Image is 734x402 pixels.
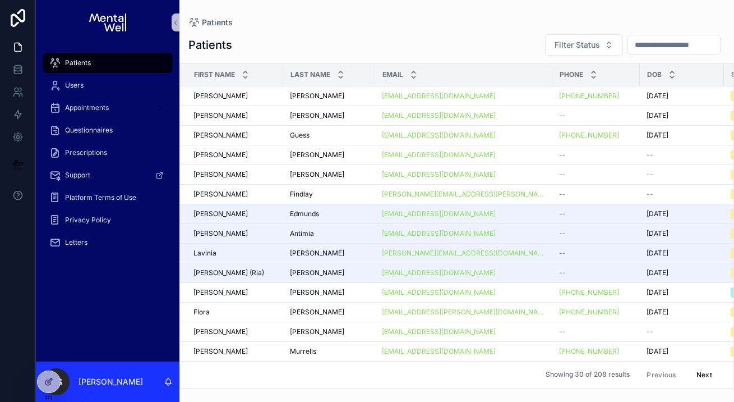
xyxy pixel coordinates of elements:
[382,190,546,199] a: [PERSON_NAME][EMAIL_ADDRESS][PERSON_NAME][DOMAIN_NAME]
[559,150,566,159] span: --
[559,229,566,238] span: --
[647,229,668,238] span: [DATE]
[290,170,368,179] a: [PERSON_NAME]
[559,170,633,179] a: --
[647,131,717,140] a: [DATE]
[290,209,368,218] a: Edmunds
[559,347,633,356] a: [PHONE_NUMBER]
[193,347,248,356] span: [PERSON_NAME]
[559,190,566,199] span: --
[290,229,368,238] a: Antimia
[43,165,173,185] a: Support
[290,308,368,317] a: [PERSON_NAME]
[647,288,717,297] a: [DATE]
[193,249,276,258] a: Lavinia
[290,327,344,336] span: [PERSON_NAME]
[559,131,633,140] a: [PHONE_NUMBER]
[290,92,368,100] a: [PERSON_NAME]
[290,229,314,238] span: Antimia
[290,111,368,120] a: [PERSON_NAME]
[647,268,668,277] span: [DATE]
[382,327,496,336] a: [EMAIL_ADDRESS][DOMAIN_NAME]
[193,308,276,317] a: Flora
[559,268,633,277] a: --
[193,131,248,140] span: [PERSON_NAME]
[193,347,276,356] a: [PERSON_NAME]
[382,70,403,79] span: Email
[65,126,113,135] span: Questionnaires
[559,150,633,159] a: --
[290,288,344,297] span: [PERSON_NAME]
[193,288,276,297] a: [PERSON_NAME]
[43,75,173,95] a: Users
[689,366,720,383] button: Next
[382,150,546,159] a: [EMAIL_ADDRESS][DOMAIN_NAME]
[382,249,546,258] a: [PERSON_NAME][EMAIL_ADDRESS][DOMAIN_NAME]
[193,327,248,336] span: [PERSON_NAME]
[559,111,633,120] a: --
[43,232,173,253] a: Letters
[559,209,566,218] span: --
[559,131,619,140] a: [PHONE_NUMBER]
[193,209,248,218] span: [PERSON_NAME]
[559,249,566,258] span: --
[290,268,368,277] a: [PERSON_NAME]
[188,37,232,53] h1: Patients
[193,268,276,277] a: [PERSON_NAME] (Ria)
[647,170,717,179] a: --
[559,288,619,297] a: [PHONE_NUMBER]
[202,17,233,28] span: Patients
[382,131,496,140] a: [EMAIL_ADDRESS][DOMAIN_NAME]
[559,92,633,100] a: [PHONE_NUMBER]
[290,111,344,120] span: [PERSON_NAME]
[193,190,276,199] a: [PERSON_NAME]
[647,150,653,159] span: --
[193,111,276,120] a: [PERSON_NAME]
[65,193,136,202] span: Platform Terms of Use
[193,209,276,218] a: [PERSON_NAME]
[382,347,496,356] a: [EMAIL_ADDRESS][DOMAIN_NAME]
[382,229,496,238] a: [EMAIL_ADDRESS][DOMAIN_NAME]
[382,111,496,120] a: [EMAIL_ADDRESS][DOMAIN_NAME]
[193,131,276,140] a: [PERSON_NAME]
[559,229,633,238] a: --
[647,111,717,120] a: [DATE]
[546,371,630,380] span: Showing 30 of 208 results
[647,288,668,297] span: [DATE]
[193,170,276,179] a: [PERSON_NAME]
[545,34,623,56] button: Select Button
[647,249,668,258] span: [DATE]
[43,120,173,140] a: Questionnaires
[382,268,546,277] a: [EMAIL_ADDRESS][DOMAIN_NAME]
[290,209,319,218] span: Edmunds
[43,143,173,163] a: Prescriptions
[290,92,344,100] span: [PERSON_NAME]
[559,249,633,258] a: --
[193,308,210,317] span: Flora
[43,188,173,208] a: Platform Terms of Use
[647,111,668,120] span: [DATE]
[647,308,668,317] span: [DATE]
[290,150,344,159] span: [PERSON_NAME]
[382,131,546,140] a: [EMAIL_ADDRESS][DOMAIN_NAME]
[382,308,546,317] a: [EMAIL_ADDRESS][PERSON_NAME][DOMAIN_NAME]
[647,209,668,218] span: [DATE]
[290,190,368,199] a: Findlay
[193,111,248,120] span: [PERSON_NAME]
[193,249,216,258] span: Lavinia
[193,327,276,336] a: [PERSON_NAME]
[559,288,633,297] a: [PHONE_NUMBER]
[290,190,313,199] span: Findlay
[647,70,662,79] span: DOB
[382,92,546,100] a: [EMAIL_ADDRESS][DOMAIN_NAME]
[193,150,248,159] span: [PERSON_NAME]
[290,347,368,356] a: Murrells
[559,190,633,199] a: --
[290,308,344,317] span: [PERSON_NAME]
[382,268,496,277] a: [EMAIL_ADDRESS][DOMAIN_NAME]
[647,209,717,218] a: [DATE]
[290,327,368,336] a: [PERSON_NAME]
